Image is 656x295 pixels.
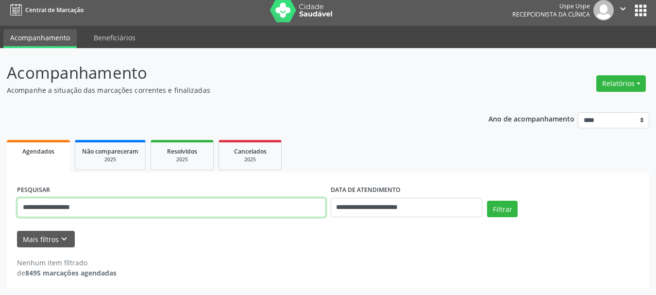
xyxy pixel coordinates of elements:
p: Acompanhe a situação das marcações correntes e finalizadas [7,85,456,95]
div: 2025 [158,156,206,163]
span: Cancelados [234,147,267,156]
button: Filtrar [487,201,518,217]
span: Recepcionista da clínica [512,10,590,18]
button: Mais filtroskeyboard_arrow_down [17,231,75,248]
strong: 8495 marcações agendadas [25,268,117,278]
div: Uspe Uspe [512,2,590,10]
div: de [17,268,117,278]
p: Acompanhamento [7,61,456,85]
label: DATA DE ATENDIMENTO [331,183,401,198]
i:  [618,3,628,14]
a: Acompanhamento [3,29,77,48]
span: Não compareceram [82,147,138,156]
button: Relatórios [596,75,646,92]
span: Resolvidos [167,147,197,156]
label: PESQUISAR [17,183,50,198]
span: Central de Marcação [25,6,84,14]
div: Nenhum item filtrado [17,258,117,268]
a: Central de Marcação [7,2,84,18]
div: 2025 [82,156,138,163]
div: 2025 [226,156,274,163]
i: keyboard_arrow_down [59,234,69,244]
span: Agendados [22,147,54,156]
button: apps [632,2,649,19]
p: Ano de acompanhamento [488,112,574,124]
a: Beneficiários [87,29,142,46]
